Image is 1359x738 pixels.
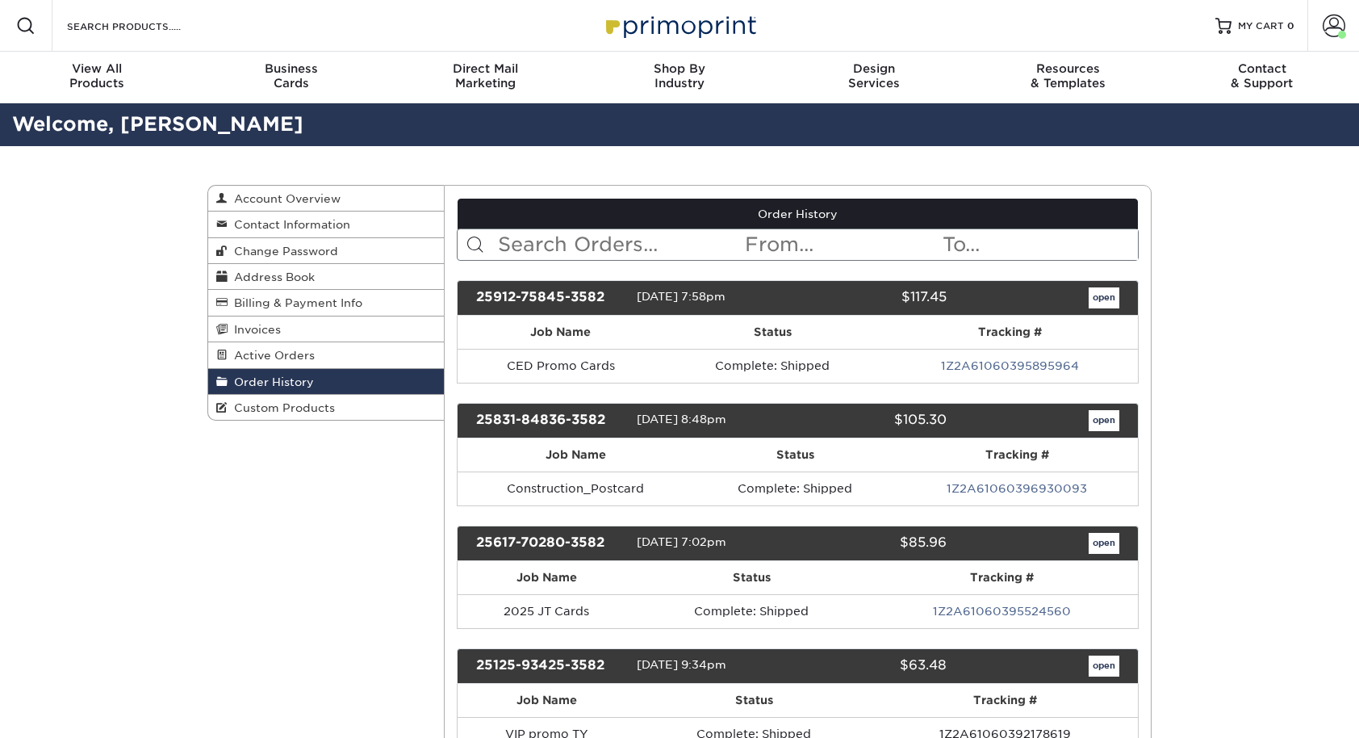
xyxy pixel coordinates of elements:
[637,290,725,303] span: [DATE] 7:58pm
[1287,20,1294,31] span: 0
[458,472,695,505] td: Construction_Postcard
[637,658,726,671] span: [DATE] 9:34pm
[228,245,338,258] span: Change Password
[464,410,637,431] div: 25831-84836-3582
[1238,19,1284,33] span: MY CART
[1089,656,1119,677] a: open
[1165,61,1359,76] span: Contact
[636,594,866,628] td: Complete: Shipped
[1165,52,1359,103] a: Contact& Support
[785,287,958,308] div: $117.45
[208,342,444,368] a: Active Orders
[458,199,1139,229] a: Order History
[458,684,637,717] th: Job Name
[872,684,1138,717] th: Tracking #
[896,438,1138,472] th: Tracking #
[636,684,872,717] th: Status
[194,52,389,103] a: BusinessCards
[785,533,958,554] div: $85.96
[694,472,896,505] td: Complete: Shipped
[228,349,315,362] span: Active Orders
[785,410,958,431] div: $105.30
[228,270,315,283] span: Address Book
[971,52,1165,103] a: Resources& Templates
[208,290,444,316] a: Billing & Payment Info
[583,61,777,90] div: Industry
[583,61,777,76] span: Shop By
[388,61,583,76] span: Direct Mail
[458,561,637,594] th: Job Name
[388,61,583,90] div: Marketing
[464,287,637,308] div: 25912-75845-3582
[458,349,664,383] td: CED Promo Cards
[194,61,389,76] span: Business
[464,656,637,677] div: 25125-93425-3582
[1165,61,1359,90] div: & Support
[881,316,1138,349] th: Tracking #
[228,375,314,388] span: Order History
[636,561,866,594] th: Status
[194,61,389,90] div: Cards
[458,594,637,628] td: 2025 JT Cards
[637,535,726,548] span: [DATE] 7:02pm
[743,229,940,260] input: From...
[1089,287,1119,308] a: open
[208,317,444,342] a: Invoices
[971,61,1165,76] span: Resources
[458,438,695,472] th: Job Name
[947,482,1087,495] a: 1Z2A61060396930093
[1089,533,1119,554] a: open
[941,359,1079,372] a: 1Z2A61060395895964
[65,16,223,36] input: SEARCH PRODUCTS.....
[228,401,335,414] span: Custom Products
[228,192,341,205] span: Account Overview
[464,533,637,554] div: 25617-70280-3582
[208,395,444,420] a: Custom Products
[694,438,896,472] th: Status
[208,186,444,212] a: Account Overview
[776,61,971,90] div: Services
[941,229,1138,260] input: To...
[933,605,1071,618] a: 1Z2A61060395524560
[867,561,1138,594] th: Tracking #
[637,413,726,426] span: [DATE] 8:48pm
[971,61,1165,90] div: & Templates
[776,52,971,103] a: DesignServices
[388,52,583,103] a: Direct MailMarketing
[785,656,958,677] div: $63.48
[664,316,882,349] th: Status
[208,212,444,237] a: Contact Information
[664,349,882,383] td: Complete: Shipped
[583,52,777,103] a: Shop ByIndustry
[208,369,444,395] a: Order History
[228,323,281,336] span: Invoices
[599,8,760,43] img: Primoprint
[1089,410,1119,431] a: open
[208,264,444,290] a: Address Book
[776,61,971,76] span: Design
[458,316,664,349] th: Job Name
[228,218,350,231] span: Contact Information
[228,296,362,309] span: Billing & Payment Info
[496,229,744,260] input: Search Orders...
[208,238,444,264] a: Change Password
